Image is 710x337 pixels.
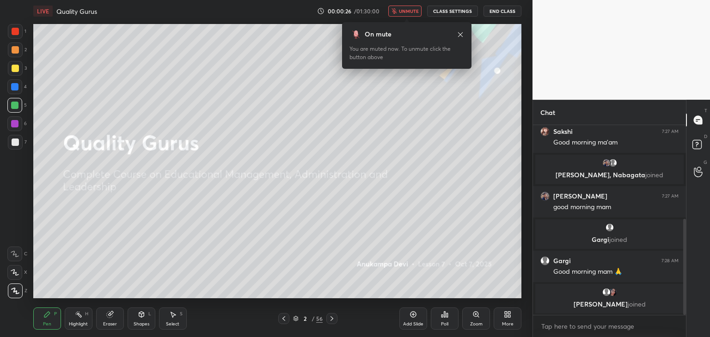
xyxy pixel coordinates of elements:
h6: Gargi [553,257,571,265]
img: 4b4946ca45e64643a697d1852a72148b.jpg [540,192,550,201]
div: good morning mam [553,203,679,212]
p: T [704,107,707,114]
p: [PERSON_NAME] [541,301,678,308]
img: default.png [602,288,611,297]
p: [PERSON_NAME], Nabagata [541,171,678,179]
button: CLASS SETTINGS [427,6,478,17]
div: You are muted now. To unmute click the button above [349,45,464,61]
div: C [7,247,27,261]
div: grid [533,125,686,315]
div: 4 [7,79,27,94]
img: default.png [605,223,614,232]
div: S [180,312,183,316]
img: default.png [608,158,618,168]
div: 56 [316,314,323,323]
div: Poll [441,322,448,326]
p: G [704,159,707,166]
h4: Quality Gurus [56,7,97,16]
div: 7:27 AM [662,129,679,134]
img: default.png [540,256,550,265]
div: Good morning mam 🙏 [553,267,679,277]
div: 7:27 AM [662,193,679,199]
div: More [502,322,514,326]
div: Pen [43,322,51,326]
div: 2 [300,316,310,321]
div: P [54,312,57,316]
h6: Sakshi [553,127,573,136]
div: Highlight [69,322,88,326]
div: 3 [8,61,27,76]
div: H [85,312,88,316]
div: 5 [7,98,27,113]
div: 6 [7,116,27,131]
img: 5878e3593f9c44669b2a929936b1861e.jpg [608,288,618,297]
div: LIVE [33,6,53,17]
div: Eraser [103,322,117,326]
span: joined [645,170,663,179]
div: 7:28 AM [661,258,679,264]
div: Zoom [470,322,483,326]
button: unmute [388,6,422,17]
h6: [PERSON_NAME] [553,192,607,200]
p: Gargi [541,236,678,243]
span: unmute [399,8,419,14]
div: 7 [8,135,27,150]
span: joined [628,300,646,308]
span: joined [609,235,627,244]
div: 2 [8,42,27,57]
div: L [148,312,151,316]
button: End Class [484,6,521,17]
p: Chat [533,100,563,125]
div: On mute [365,30,392,39]
p: D [704,133,707,140]
div: Add Slide [403,322,423,326]
div: Select [166,322,179,326]
div: Z [8,283,27,298]
div: X [7,265,27,280]
div: / [312,316,314,321]
img: cef67966f6c547679f74ebd079113425.jpg [540,127,550,136]
img: 4b4946ca45e64643a697d1852a72148b.jpg [602,158,611,168]
div: Shapes [134,322,149,326]
div: Good morning ma'am [553,138,679,147]
div: 1 [8,24,26,39]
